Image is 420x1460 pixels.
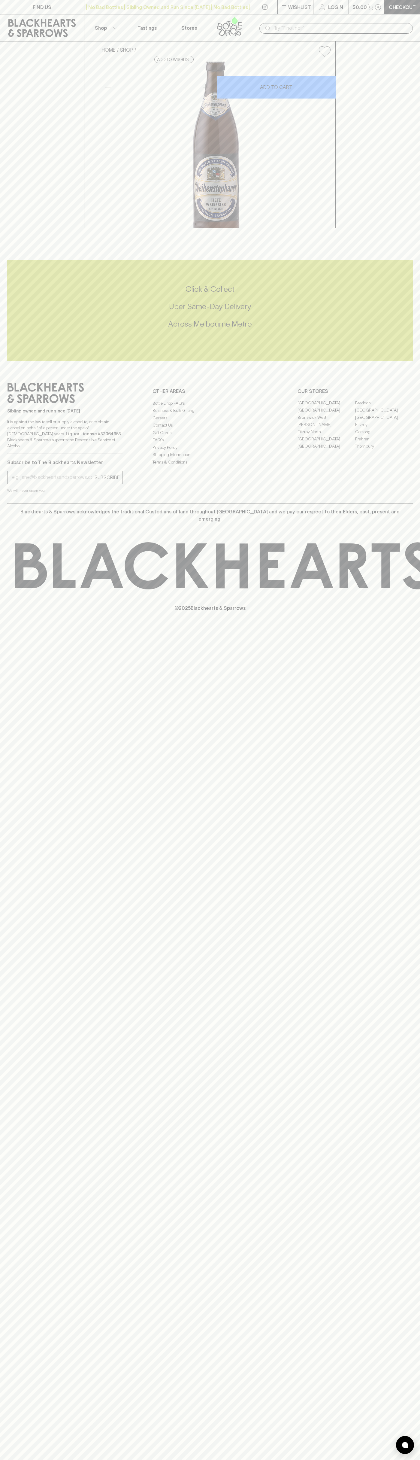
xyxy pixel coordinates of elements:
[355,436,413,443] a: Prahran
[355,414,413,421] a: [GEOGRAPHIC_DATA]
[298,436,355,443] a: [GEOGRAPHIC_DATA]
[298,443,355,450] a: [GEOGRAPHIC_DATA]
[355,428,413,436] a: Geelong
[84,14,126,41] button: Shop
[7,419,122,449] p: It is against the law to sell or supply alcohol to, or to obtain alcohol on behalf of a person un...
[298,388,413,395] p: OUR STORES
[298,400,355,407] a: [GEOGRAPHIC_DATA]
[168,14,210,41] a: Stores
[298,414,355,421] a: Brunswick West
[153,436,268,444] a: FAQ's
[316,44,333,59] button: Add to wishlist
[12,508,408,522] p: Blackhearts & Sparrows acknowledges the traditional Custodians of land throughout [GEOGRAPHIC_DAT...
[153,388,268,395] p: OTHER AREAS
[7,319,413,329] h5: Across Melbourne Metro
[217,76,336,99] button: ADD TO CART
[66,431,121,436] strong: Liquor License #32064953
[402,1442,408,1448] img: bubble-icon
[7,459,122,466] p: Subscribe to The Blackhearts Newsletter
[7,302,413,312] h5: Uber Same-Day Delivery
[298,428,355,436] a: Fitzroy North
[126,14,168,41] a: Tastings
[137,24,157,32] p: Tastings
[181,24,197,32] p: Stores
[153,458,268,466] a: Terms & Conditions
[298,407,355,414] a: [GEOGRAPHIC_DATA]
[328,4,343,11] p: Login
[153,451,268,458] a: Shipping Information
[274,23,408,33] input: Try "Pinot noir"
[102,47,116,53] a: HOME
[355,407,413,414] a: [GEOGRAPHIC_DATA]
[33,4,51,11] p: FIND US
[95,24,107,32] p: Shop
[153,422,268,429] a: Contact Us
[389,4,416,11] p: Checkout
[95,474,120,481] p: SUBSCRIBE
[153,429,268,436] a: Gift Cards
[153,414,268,421] a: Careers
[7,488,122,494] p: We will never spam you
[97,62,335,228] img: 2863.png
[7,408,122,414] p: Sibling owned and run since [DATE]
[288,4,311,11] p: Wishlist
[154,56,194,63] button: Add to wishlist
[120,47,133,53] a: SHOP
[153,400,268,407] a: Bottle Drop FAQ's
[7,260,413,361] div: Call to action block
[298,421,355,428] a: [PERSON_NAME]
[352,4,367,11] p: $0.00
[355,443,413,450] a: Thornbury
[153,444,268,451] a: Privacy Policy
[7,284,413,294] h5: Click & Collect
[377,5,379,9] p: 0
[355,400,413,407] a: Braddon
[355,421,413,428] a: Fitzroy
[92,471,122,484] button: SUBSCRIBE
[260,84,292,91] p: ADD TO CART
[153,407,268,414] a: Business & Bulk Gifting
[12,473,92,482] input: e.g. jane@blackheartsandsparrows.com.au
